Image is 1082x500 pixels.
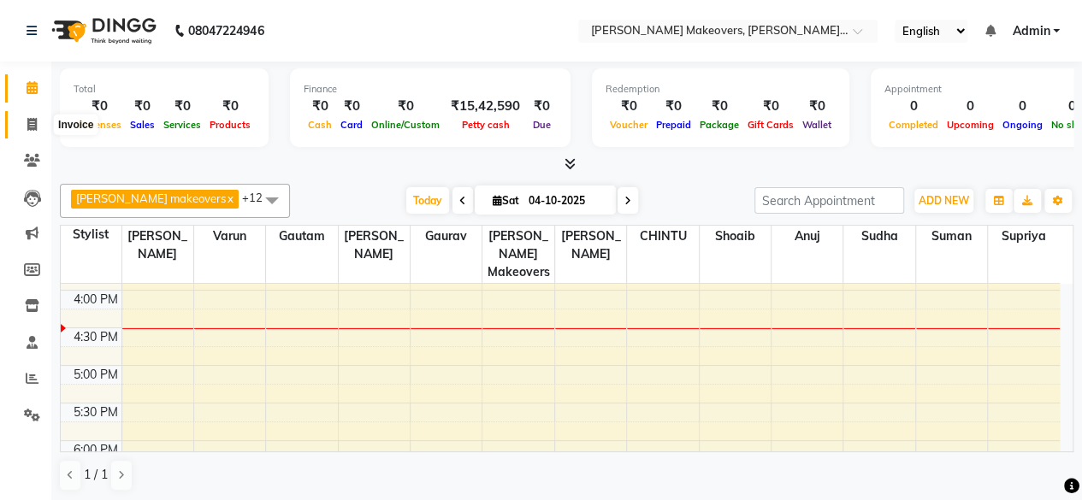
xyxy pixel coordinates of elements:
span: Products [205,119,255,131]
span: +12 [242,191,275,204]
span: Sudha [843,226,914,247]
span: Prepaid [652,119,695,131]
span: Suman [916,226,987,247]
div: ₹0 [367,97,444,116]
span: ADD NEW [919,194,969,207]
span: Gautam [266,226,337,247]
div: 5:30 PM [70,403,121,421]
div: ₹0 [606,97,652,116]
div: 4:00 PM [70,291,121,309]
span: CHINTU [627,226,698,247]
div: 4:30 PM [70,328,121,346]
span: [PERSON_NAME] makeovers [482,226,553,283]
span: Online/Custom [367,119,444,131]
span: [PERSON_NAME] [555,226,626,265]
span: Supriya [988,226,1060,247]
span: Varun [194,226,265,247]
input: Search Appointment [754,187,904,214]
div: ₹0 [798,97,836,116]
span: Wallet [798,119,836,131]
span: Due [529,119,555,131]
div: 6:00 PM [70,441,121,459]
div: ₹0 [205,97,255,116]
button: ADD NEW [914,189,973,213]
span: Petty cash [458,119,514,131]
div: ₹0 [652,97,695,116]
div: ₹0 [336,97,367,116]
img: logo [44,7,161,55]
span: Ongoing [998,119,1047,131]
div: ₹0 [527,97,557,116]
span: Upcoming [943,119,998,131]
div: Stylist [61,226,121,244]
b: 08047224946 [188,7,263,55]
div: Total [74,82,255,97]
span: Sat [488,194,523,207]
span: Admin [1012,22,1049,40]
span: Voucher [606,119,652,131]
div: 0 [943,97,998,116]
span: Card [336,119,367,131]
div: Redemption [606,82,836,97]
a: x [226,191,234,205]
div: ₹0 [126,97,159,116]
div: ₹0 [304,97,336,116]
span: [PERSON_NAME] [339,226,410,265]
div: 0 [884,97,943,116]
span: Anuj [772,226,843,247]
div: Finance [304,82,557,97]
span: Cash [304,119,336,131]
div: 5:00 PM [70,366,121,384]
span: Services [159,119,205,131]
span: [PERSON_NAME] makeovers [76,191,226,205]
div: ₹15,42,590 [444,97,527,116]
div: ₹0 [159,97,205,116]
span: 1 / 1 [84,466,108,484]
input: 2025-10-04 [523,188,609,214]
span: shoaib [700,226,771,247]
span: Gift Cards [743,119,798,131]
span: Sales [126,119,159,131]
span: Completed [884,119,943,131]
span: gaurav [411,226,482,247]
div: ₹0 [695,97,743,116]
div: 0 [998,97,1047,116]
span: Today [406,187,449,214]
span: Package [695,119,743,131]
div: Invoice [54,115,98,135]
div: ₹0 [743,97,798,116]
span: [PERSON_NAME] [122,226,193,265]
div: ₹0 [74,97,126,116]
